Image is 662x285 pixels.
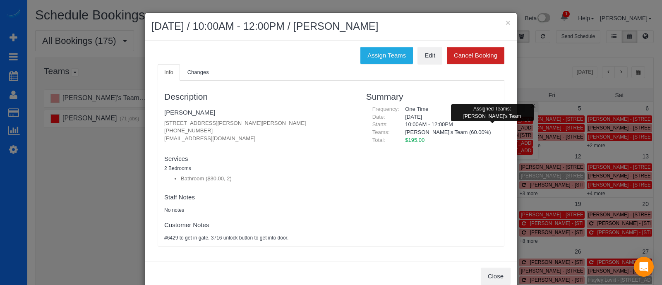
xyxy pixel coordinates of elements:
[158,64,180,81] a: Info
[506,18,511,27] button: ×
[372,137,385,143] span: Total:
[372,106,399,112] span: Frequency:
[164,69,173,75] span: Info
[151,19,511,34] h2: [DATE] / 10:00AM - 12:00PM / [PERSON_NAME]
[164,92,354,101] h3: Description
[164,207,354,214] pre: No notes
[366,92,498,101] h3: Summary
[164,194,354,201] h4: Staff Notes
[481,268,511,285] button: Close
[405,137,425,143] span: $195.00
[372,129,390,135] span: Teams:
[372,114,385,120] span: Date:
[447,47,504,64] button: Cancel Booking
[405,129,492,137] li: [PERSON_NAME]'s Team (60.00%)
[181,175,354,183] li: Bathroom ($30.00, 2)
[164,222,354,229] h4: Customer Notes
[451,104,534,121] div: Assigned Teams: [PERSON_NAME]'s Team
[372,121,388,127] span: Starts:
[181,64,216,81] a: Changes
[164,235,354,242] pre: #6429 to get in gate. 3716 unlock button to get into door.
[164,109,215,116] a: [PERSON_NAME]
[634,257,654,277] div: Open Intercom Messenger
[360,47,413,64] button: Assign Teams
[187,69,209,75] span: Changes
[164,120,354,143] p: [STREET_ADDRESS][PERSON_NAME][PERSON_NAME] [PHONE_NUMBER] [EMAIL_ADDRESS][DOMAIN_NAME]
[417,47,442,64] a: Edit
[399,121,498,129] div: 10:00AM - 12:00PM
[399,113,498,121] div: [DATE]
[399,105,498,113] div: One Time
[164,156,354,163] h4: Services
[164,166,354,171] h5: 2 Bedrooms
